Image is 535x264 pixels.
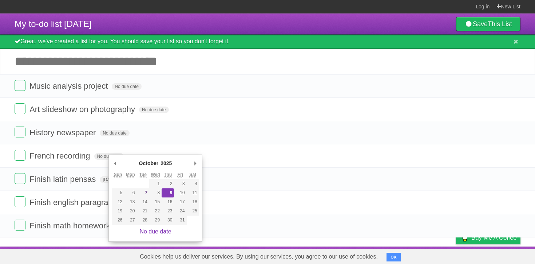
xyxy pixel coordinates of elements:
button: OK [387,253,401,261]
button: 20 [124,207,136,216]
button: Previous Month [112,158,119,169]
button: 23 [162,207,174,216]
span: Finish english paragraph template [29,198,152,207]
label: Done [15,220,25,231]
button: 25 [187,207,199,216]
button: 22 [149,207,162,216]
label: Done [15,150,25,161]
button: 26 [112,216,124,225]
button: 12 [112,197,124,207]
span: French recording [29,151,92,160]
button: 8 [149,188,162,197]
span: Music analysis project [29,81,110,91]
a: About [359,248,374,262]
button: 14 [137,197,149,207]
div: 2025 [159,158,173,169]
button: 4 [187,179,199,188]
button: 10 [174,188,186,197]
span: No due date [112,83,141,90]
abbr: Sunday [114,172,122,177]
button: 31 [174,216,186,225]
a: Privacy [447,248,465,262]
button: 18 [187,197,199,207]
a: Developers [383,248,413,262]
button: 24 [174,207,186,216]
abbr: Tuesday [139,172,146,177]
span: Art slideshow on photography [29,105,137,114]
button: 30 [162,216,174,225]
label: Done [15,173,25,184]
label: Done [15,80,25,91]
abbr: Friday [178,172,183,177]
b: This List [488,20,512,28]
a: Terms [422,248,438,262]
a: Suggest a feature [475,248,520,262]
span: Finish math homework [29,221,112,230]
span: Buy me a coffee [471,231,517,244]
span: No due date [94,153,124,160]
button: 21 [137,207,149,216]
label: Done [15,196,25,207]
abbr: Wednesday [151,172,160,177]
button: 27 [124,216,136,225]
div: October [138,158,160,169]
img: Buy me a coffee [460,231,469,244]
span: Finish latin pensas [29,175,98,184]
abbr: Thursday [164,172,172,177]
button: 19 [112,207,124,216]
abbr: Monday [126,172,135,177]
button: 5 [112,188,124,197]
span: Cookies help us deliver our services. By using our services, you agree to our use of cookies. [132,249,385,264]
span: History newspaper [29,128,98,137]
button: 15 [149,197,162,207]
button: 2 [162,179,174,188]
button: 1 [149,179,162,188]
span: No due date [139,107,169,113]
button: 7 [137,188,149,197]
button: Next Month [192,158,199,169]
label: Done [15,127,25,137]
button: 29 [149,216,162,225]
a: Buy me a coffee [456,231,520,244]
label: Done [15,103,25,114]
button: 16 [162,197,174,207]
button: 28 [137,216,149,225]
button: 17 [174,197,186,207]
a: SaveThis List [456,17,520,31]
abbr: Saturday [189,172,196,177]
span: No due date [100,130,129,136]
button: 6 [124,188,136,197]
a: No due date [139,228,171,235]
span: My to-do list [DATE] [15,19,92,29]
button: 9 [162,188,174,197]
button: 13 [124,197,136,207]
span: [DATE] [100,176,119,183]
button: 11 [187,188,199,197]
button: 3 [174,179,186,188]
